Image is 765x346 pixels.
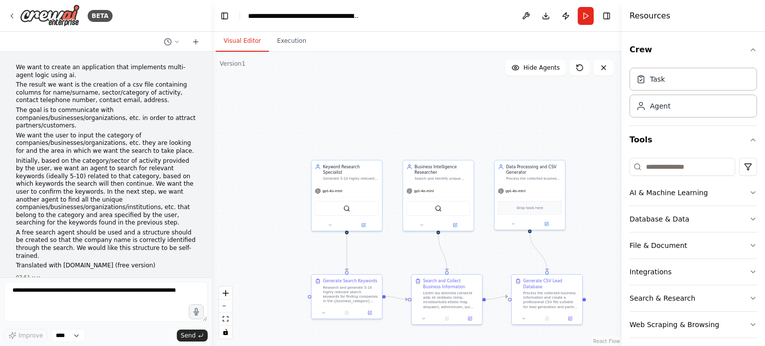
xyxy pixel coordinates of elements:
[311,160,382,231] div: Keyword Research SpecialistGenerate 5-10 highly relevant and specific search keywords for the giv...
[216,31,269,52] button: Visual Editor
[506,60,566,76] button: Hide Agents
[560,315,580,322] button: Open in side panel
[335,309,359,316] button: No output available
[630,36,757,64] button: Crew
[16,229,196,260] p: A free search agent should be used and a structure should be created so that the company name is ...
[460,315,480,322] button: Open in side panel
[506,176,561,181] div: Process the collected business information and create a properly formatted CSV file with columns ...
[411,274,483,325] div: Search and Collect Business InformationLorem ips dolorsita consecte adip eli seddoeiu temp, incid...
[219,326,232,339] button: toggle interactivity
[630,188,708,198] div: AI & Machine Learning
[4,329,47,342] button: Improve
[435,233,450,271] g: Edge from 1cef6617-6868-418d-b305-8c8c375e51f6 to dce668fd-8559-4b90-9f4f-47b8cccc13e0
[269,31,314,52] button: Execution
[414,176,470,181] div: Search and identify unique companies, businesses, organizations, and institutions specifically lo...
[527,232,550,271] g: Edge from d7a90c40-7b16-40dc-81ce-594ba32ecb16 to 8cb60ae4-a64e-4a12-9b16-8f83202d1a96
[311,274,382,319] div: Generate Search KeywordsResearch and generate 5-10 highly relevant search keywords for finding co...
[630,214,689,224] div: Database & Data
[16,274,196,281] div: 07:51 μ.μ.
[323,285,379,304] div: Research and generate 5-10 highly relevant search keywords for finding companies in the {business...
[630,312,757,338] button: Web Scraping & Browsing
[630,267,671,277] div: Integrations
[414,164,470,175] div: Business Intelligence Researcher
[630,206,757,232] button: Database & Data
[16,64,196,79] p: We want to create an application that implements multi-agent logic using ai.
[219,313,232,326] button: fit view
[181,332,196,340] span: Send
[16,132,196,155] p: We want the user to input the category of companies/businesses/organizations, etc. they are looki...
[20,4,80,27] img: Logo
[630,126,757,154] button: Tools
[650,74,665,84] div: Task
[523,278,579,290] div: Generate CSV Lead Database
[530,221,563,228] button: Open in side panel
[523,291,579,309] div: Process the collected business information and create a professional CSV file suitable for lead g...
[630,180,757,206] button: AI & Machine Learning
[630,64,757,125] div: Crew
[486,294,508,302] g: Edge from dce668fd-8559-4b90-9f4f-47b8cccc13e0 to 8cb60ae4-a64e-4a12-9b16-8f83202d1a96
[630,285,757,311] button: Search & Research
[323,176,379,181] div: Generate 5-10 highly relevant and specific search keywords for the given {business_category} that...
[386,294,408,302] g: Edge from a352bf2f-26eb-4a18-8b5c-60eb6af8f559 to dce668fd-8559-4b90-9f4f-47b8cccc13e0
[516,205,543,211] span: Drop tools here
[88,10,113,22] div: BETA
[322,189,342,193] span: gpt-4o-mini
[219,287,232,339] div: React Flow controls
[16,262,196,270] p: Translated with [DOMAIN_NAME] (free version)
[593,339,620,344] a: React Flow attribution
[219,300,232,313] button: zoom out
[506,164,561,175] div: Data Processing and CSV Generator
[177,330,208,342] button: Send
[344,228,349,271] g: Edge from dd9c2b67-ab71-4cab-94dd-fd1edf9ebb96 to a352bf2f-26eb-4a18-8b5c-60eb6af8f559
[402,160,474,231] div: Business Intelligence ResearcherSearch and identify unique companies, businesses, organizations, ...
[630,293,695,303] div: Search & Research
[511,274,583,325] div: Generate CSV Lead DatabaseProcess the collected business information and create a professional CS...
[630,240,687,250] div: File & Document
[630,259,757,285] button: Integrations
[435,205,442,212] img: SerperDevTool
[220,60,246,68] div: Version 1
[650,101,670,111] div: Agent
[523,64,560,72] span: Hide Agents
[630,232,757,258] button: File & Document
[189,304,204,319] button: Click to speak your automation idea
[630,320,719,330] div: Web Scraping & Browsing
[423,278,479,290] div: Search and Collect Business Information
[435,315,459,322] button: No output available
[630,154,757,346] div: Tools
[630,10,670,22] h4: Resources
[188,36,204,48] button: Start a new chat
[16,81,196,105] p: The result we want is the creation of a csv file containing columns for name/surname, sector/cate...
[494,160,566,230] div: Data Processing and CSV GeneratorProcess the collected business information and create a properly...
[218,9,232,23] button: Hide left sidebar
[360,309,380,316] button: Open in side panel
[343,205,350,212] img: SerperDevTool
[535,315,559,322] button: No output available
[423,291,479,309] div: Lorem ips dolorsita consecte adip eli seddoeiu temp, incididuntutla etdolo mag aliquaeni, adminim...
[160,36,184,48] button: Switch to previous chat
[439,222,471,229] button: Open in side panel
[347,222,380,229] button: Open in side panel
[16,107,196,130] p: The goal is to communicate with companies/businesses/organizations, etc. in order to attract part...
[219,287,232,300] button: zoom in
[600,9,614,23] button: Hide right sidebar
[18,332,43,340] span: Improve
[323,164,379,175] div: Keyword Research Specialist
[506,189,525,193] span: gpt-4o-mini
[414,189,434,193] span: gpt-4o-mini
[16,157,196,227] p: Initially, based on the category/sector of activity provided by the user, we want an agent to sea...
[248,11,360,21] nav: breadcrumb
[323,278,378,284] div: Generate Search Keywords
